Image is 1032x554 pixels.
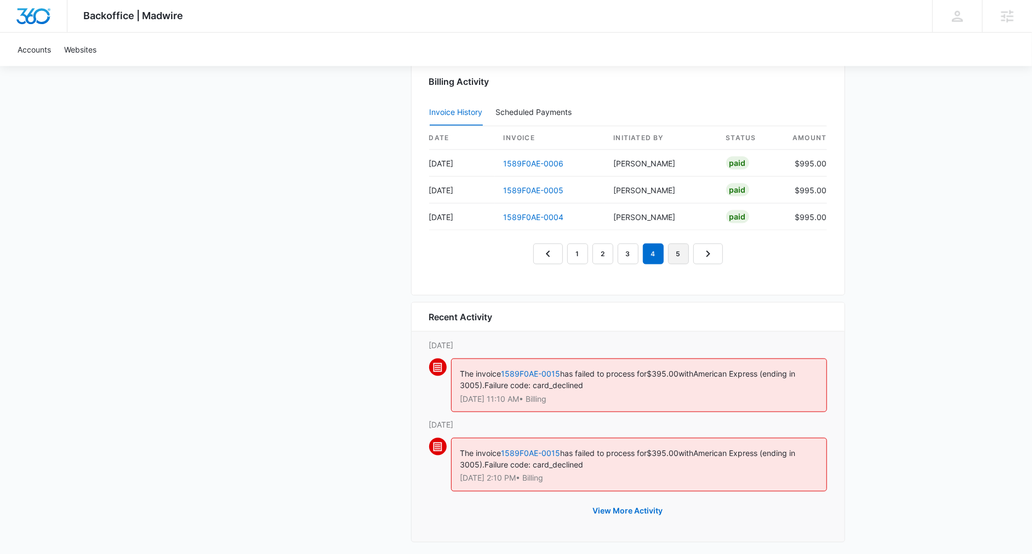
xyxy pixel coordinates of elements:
[783,177,827,204] td: $995.00
[429,150,495,177] td: [DATE]
[561,448,647,458] span: has failed to process for
[504,212,564,222] a: 1589F0AE-0004
[429,419,827,430] p: [DATE]
[726,157,749,170] div: Paid
[533,244,563,264] a: Previous Page
[460,369,501,378] span: The invoice
[618,244,638,264] a: Page 3
[783,204,827,230] td: $995.00
[567,244,588,264] a: Page 1
[429,177,495,204] td: [DATE]
[485,460,584,469] span: Failure code: card_declined
[495,126,605,150] th: invoice
[693,244,723,264] a: Next Page
[429,310,493,324] h6: Recent Activity
[726,210,749,223] div: Paid
[429,204,495,230] td: [DATE]
[460,395,818,403] p: [DATE] 11:10 AM • Billing
[679,369,694,378] span: with
[605,177,717,204] td: [PERSON_NAME]
[504,159,564,168] a: 1589F0AE-0006
[647,448,679,458] span: $395.00
[717,126,783,150] th: status
[783,126,827,150] th: amount
[496,108,577,116] div: Scheduled Payments
[679,448,694,458] span: with
[668,244,689,264] a: Page 5
[460,448,501,458] span: The invoice
[643,244,664,264] em: 4
[11,33,58,66] a: Accounts
[605,150,717,177] td: [PERSON_NAME]
[58,33,103,66] a: Websites
[533,244,723,264] nav: Pagination
[501,369,561,378] a: 1589F0AE-0015
[561,369,647,378] span: has failed to process for
[783,150,827,177] td: $995.00
[84,10,184,21] span: Backoffice | Madwire
[460,475,818,482] p: [DATE] 2:10 PM • Billing
[592,244,613,264] a: Page 2
[430,100,483,126] button: Invoice History
[429,339,827,351] p: [DATE]
[726,183,749,197] div: Paid
[429,75,827,88] h3: Billing Activity
[647,369,679,378] span: $395.00
[605,126,717,150] th: Initiated By
[605,204,717,230] td: [PERSON_NAME]
[501,448,561,458] a: 1589F0AE-0015
[582,498,674,524] button: View More Activity
[504,186,564,195] a: 1589F0AE-0005
[485,380,584,390] span: Failure code: card_declined
[429,126,495,150] th: date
